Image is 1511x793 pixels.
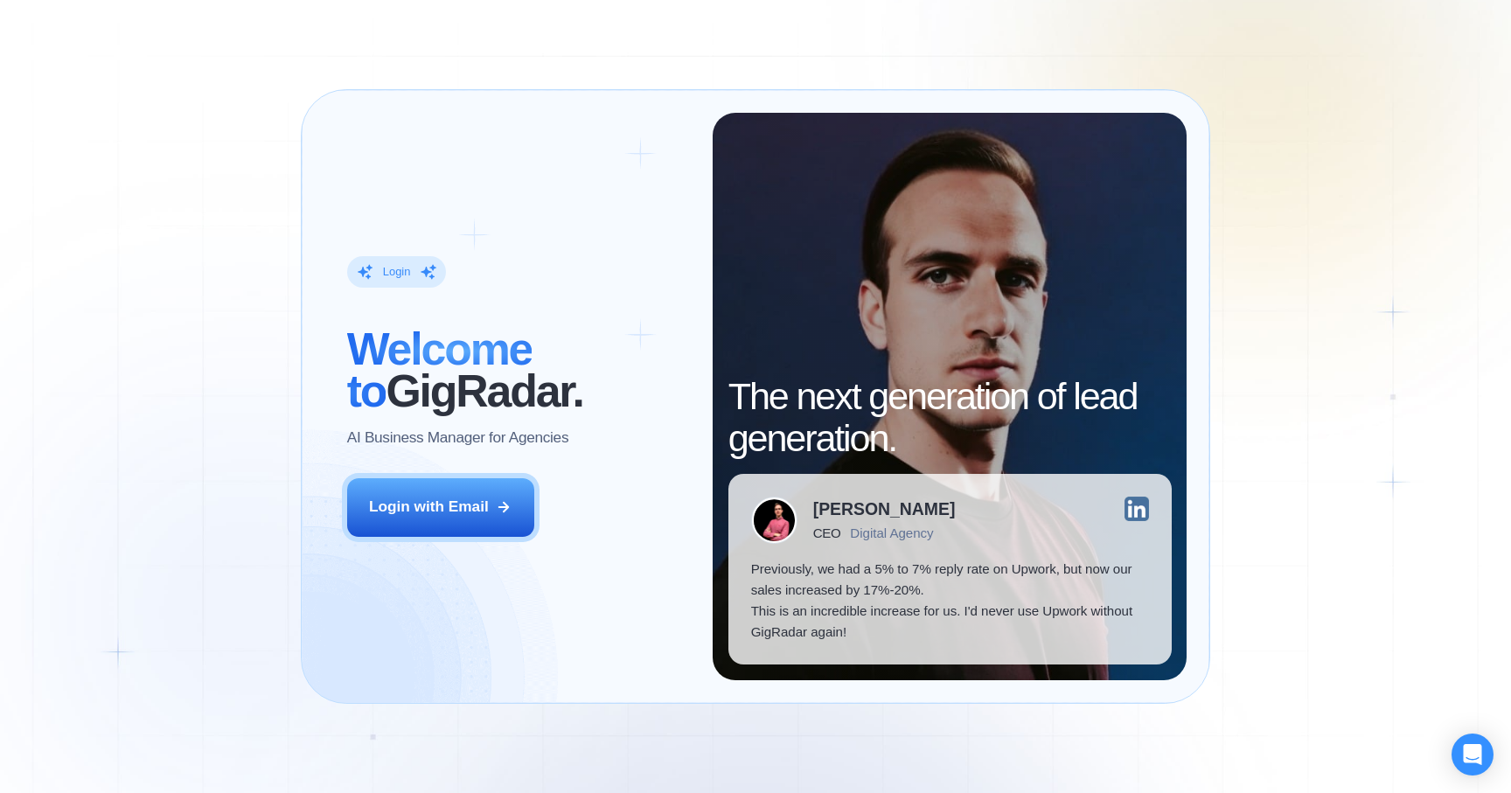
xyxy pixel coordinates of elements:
[813,525,841,540] div: CEO
[347,329,691,412] h2: ‍ GigRadar.
[813,501,956,518] div: [PERSON_NAME]
[728,376,1172,459] h2: The next generation of lead generation.
[347,478,534,537] button: Login with Email
[1452,734,1494,776] div: Open Intercom Messenger
[369,497,489,518] div: Login with Email
[347,428,568,449] p: AI Business Manager for Agencies
[751,559,1149,642] p: Previously, we had a 5% to 7% reply rate on Upwork, but now our sales increased by 17%-20%. This ...
[383,264,411,279] div: Login
[347,323,532,416] span: Welcome to
[850,525,933,540] div: Digital Agency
